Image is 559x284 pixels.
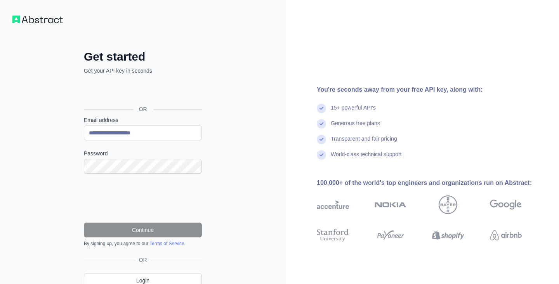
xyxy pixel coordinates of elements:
img: check mark [317,104,326,113]
img: bayer [439,195,457,214]
img: check mark [317,135,326,144]
span: OR [136,256,150,264]
img: payoneer [375,227,407,243]
img: check mark [317,119,326,129]
a: Terms of Service [149,241,184,246]
div: Transparent and fair pricing [331,135,397,150]
div: 15+ powerful API's [331,104,376,119]
img: stanford university [317,227,349,243]
button: Continue [84,223,202,237]
iframe: reCAPTCHA [84,183,202,213]
iframe: Sign in with Google Button [80,83,204,100]
img: google [490,195,522,214]
div: By signing up, you agree to our . [84,240,202,247]
div: 100,000+ of the world's top engineers and organizations run on Abstract: [317,178,547,188]
img: shopify [432,227,464,243]
p: Get your API key in seconds [84,67,202,75]
img: nokia [375,195,407,214]
img: Workflow [12,16,63,23]
h2: Get started [84,50,202,64]
div: World-class technical support [331,150,402,166]
img: check mark [317,150,326,160]
label: Email address [84,116,202,124]
div: You're seconds away from your free API key, along with: [317,85,547,94]
span: OR [133,105,153,113]
img: accenture [317,195,349,214]
label: Password [84,150,202,157]
div: Generous free plans [331,119,380,135]
img: airbnb [490,227,522,243]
